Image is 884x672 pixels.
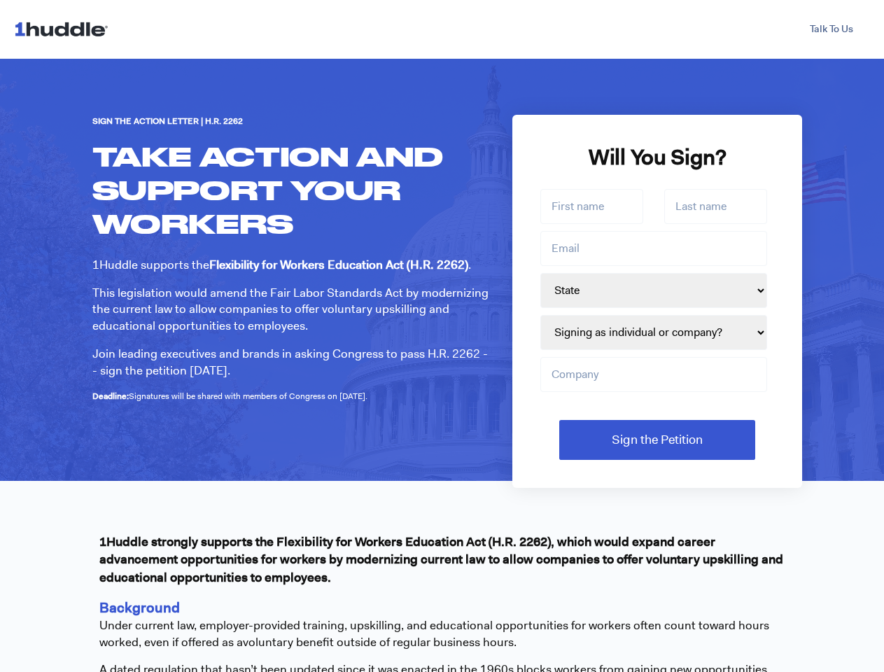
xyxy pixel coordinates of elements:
[793,17,870,42] a: Talk To Us
[92,285,492,335] p: This legislation would amend the Fair Labor Standards Act by modernizing the current law to allow...
[99,598,785,651] p: Under current law, employer-provided training, upskilling, and educational opportunities for work...
[92,391,129,402] strong: Deadline:
[540,189,643,224] input: First name
[92,391,492,402] p: Signatures will be shared with members of Congress on [DATE].
[128,17,870,42] div: Navigation Menu
[209,257,468,272] strong: Flexibility for Workers Education Act (H.R. 2262)
[540,357,767,392] input: Company
[540,231,767,266] input: Email
[664,189,767,224] input: Last name
[99,533,783,585] span: 1Huddle strongly supports the Flexibility for Workers Education Act (H.R. 2262), which would expa...
[92,346,492,379] p: Join leading executives and brands in asking Congress to pass H.R. 2262 -- sign the petition [DATE].
[14,15,114,42] img: 1huddle
[243,634,517,650] span: voluntary benefit outside of regular business hours.
[540,143,774,172] h2: Will You Sign?
[92,257,492,274] p: 1Huddle supports the .
[99,598,180,617] span: Background
[559,420,755,460] input: Sign the Petition
[92,115,492,128] h6: Sign the Action Letter | H.R. 2262
[92,139,492,240] h1: TAKE ACTION AND SUPPORT YOUR WORKERS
